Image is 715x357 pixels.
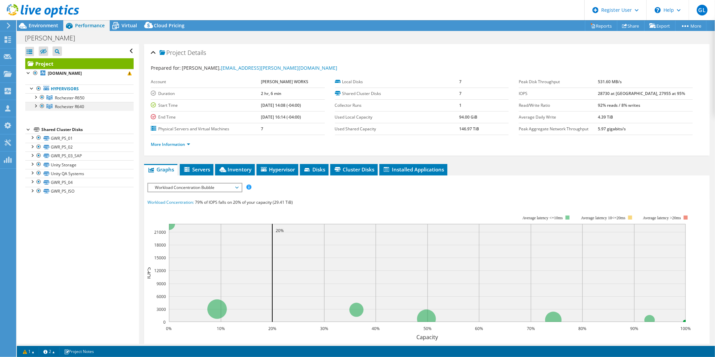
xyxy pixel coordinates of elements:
text: 3000 [157,306,166,312]
a: Unity QA Systems [25,169,134,178]
b: [PERSON_NAME] WORKS [261,79,308,85]
a: Project [25,58,134,69]
label: Duration [151,90,261,97]
span: 79% of IOPS falls on 20% of your capacity (29.41 TiB) [195,199,293,205]
label: Shared Cluster Disks [335,90,459,97]
a: 2 [39,347,60,356]
a: More Information [151,141,190,147]
b: 4.39 TiB [598,114,613,120]
a: Rochester R640 [25,102,134,111]
text: 30% [320,326,328,331]
text: 0 [163,319,166,325]
label: Peak Aggregate Network Throughput [519,126,598,132]
span: Workload Concentration: [147,199,194,205]
text: 10% [217,326,225,331]
label: Used Shared Capacity [335,126,459,132]
b: 2 hr, 6 min [261,91,281,96]
label: Peak Disk Throughput [519,78,598,85]
b: 7 [261,126,263,132]
span: Inventory [218,166,251,173]
label: End Time [151,114,261,121]
span: Virtual [122,22,137,29]
text: 70% [527,326,535,331]
span: Hypervisor [260,166,295,173]
svg: \n [655,7,661,13]
a: [EMAIL_ADDRESS][PERSON_NAME][DOMAIN_NAME] [221,65,337,71]
b: 92% reads / 8% writes [598,102,641,108]
text: 60% [475,326,483,331]
a: GWR_PS_04 [25,178,134,187]
label: Physical Servers and Virtual Machines [151,126,261,132]
label: Account [151,78,261,85]
b: [DATE] 14:08 (-04:00) [261,102,301,108]
label: Local Disks [335,78,459,85]
label: Read/Write Ratio [519,102,598,109]
b: 94.00 GiB [459,114,477,120]
text: 15000 [154,255,166,261]
label: Average Daily Write [519,114,598,121]
a: GWR_PS_02 [25,143,134,152]
label: Start Time [151,102,261,109]
a: More [675,21,707,31]
text: IOPS [145,267,152,279]
a: Share [617,21,645,31]
label: IOPS [519,90,598,97]
b: 28730 at [GEOGRAPHIC_DATA], 27955 at 95% [598,91,685,96]
text: 0% [166,326,172,331]
a: GWR_PS_ISO [25,187,134,196]
span: Disks [303,166,325,173]
text: 12000 [154,268,166,273]
a: Export [644,21,676,31]
text: 100% [680,326,691,331]
span: Performance [75,22,105,29]
span: Servers [183,166,210,173]
a: Rochester-R650 [25,93,134,102]
b: 7 [459,79,462,85]
span: GL [697,5,708,15]
a: GWR_PS_01 [25,134,134,142]
text: 20% [268,326,276,331]
div: Shared Cluster Disks [41,126,134,134]
span: Rochester-R650 [55,95,84,101]
b: 7 [459,91,462,96]
b: 146.97 TiB [459,126,479,132]
tspan: Average latency <=10ms [522,216,563,220]
label: Prepared for: [151,65,181,71]
text: 40% [372,326,380,331]
span: [PERSON_NAME], [182,65,337,71]
a: Unity Storage [25,160,134,169]
a: Project Notes [59,347,99,356]
text: 18000 [154,242,166,248]
text: 6000 [157,294,166,299]
text: 80% [578,326,586,331]
a: [DOMAIN_NAME] [25,69,134,78]
a: Hypervisors [25,85,134,93]
b: [DATE] 16:14 (-04:00) [261,114,301,120]
span: Project [160,50,186,56]
h1: [PERSON_NAME] [22,34,86,42]
b: 5.97 gigabits/s [598,126,626,132]
span: Rochester R640 [55,104,84,109]
text: 21000 [154,229,166,235]
a: GWR_PS_03_SAP [25,152,134,160]
text: Average latency >20ms [643,216,681,220]
a: Reports [585,21,617,31]
span: Cluster Disks [334,166,374,173]
text: 20% [276,228,284,233]
span: Cloud Pricing [154,22,184,29]
a: 1 [18,347,39,356]
span: Environment [29,22,58,29]
text: 90% [630,326,638,331]
b: 1 [459,102,462,108]
text: 9000 [157,281,166,287]
span: Details [188,48,206,57]
text: 50% [423,326,432,331]
span: Graphs [147,166,174,173]
tspan: Average latency 10<=20ms [581,216,625,220]
label: Collector Runs [335,102,459,109]
b: [DOMAIN_NAME] [48,70,82,76]
text: Capacity [416,333,438,341]
span: Workload Concentration Bubble [151,184,238,192]
b: 531.60 MB/s [598,79,622,85]
span: Installed Applications [383,166,444,173]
